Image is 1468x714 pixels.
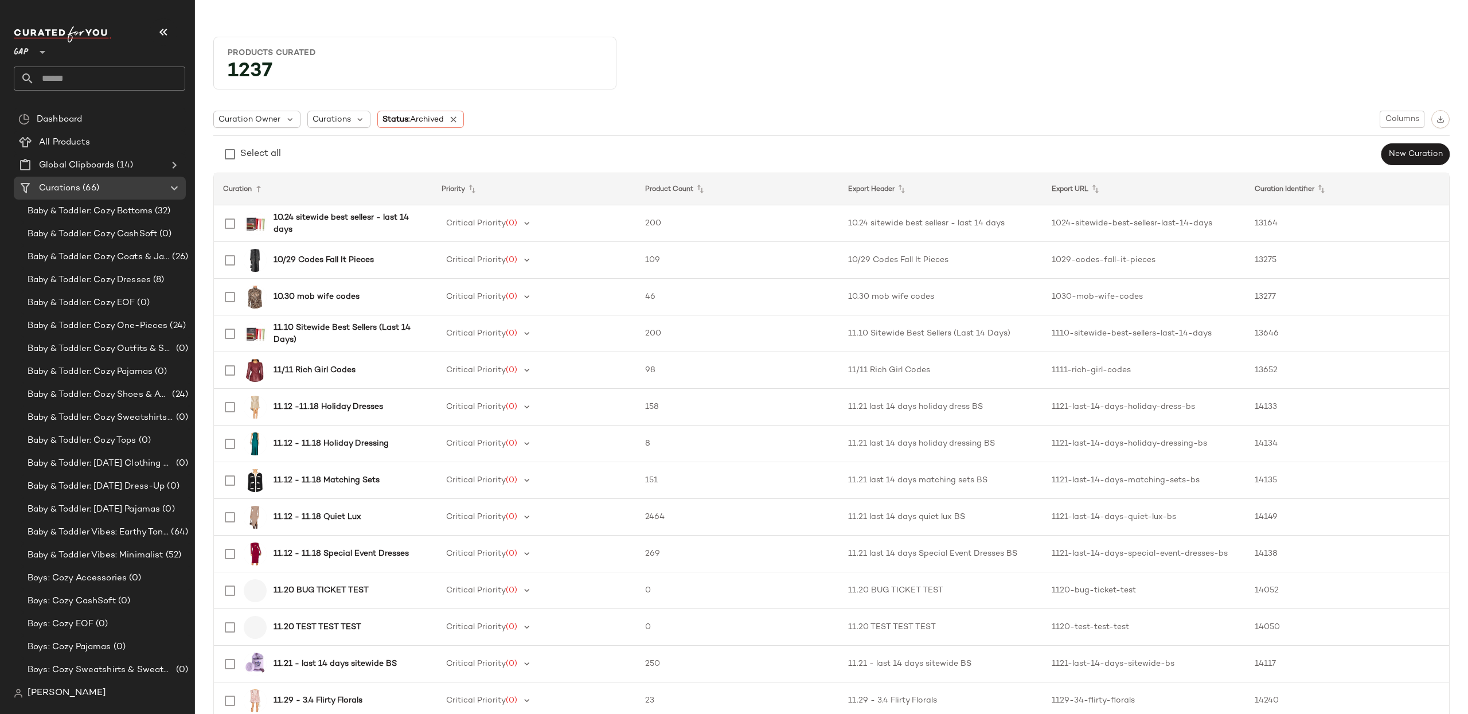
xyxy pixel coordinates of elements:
[636,572,840,609] td: 0
[157,228,171,241] span: (0)
[1246,279,1449,315] td: 13277
[506,292,517,301] span: (0)
[410,115,444,124] span: Archived
[274,438,389,450] b: 11.12 - 11.18 Holiday Dressing
[1246,205,1449,242] td: 13164
[446,403,506,411] span: Critical Priority
[636,315,840,352] td: 200
[1043,646,1246,682] td: 1121-last-14-days-sitewide-bs
[214,173,432,205] th: Curation
[446,586,506,595] span: Critical Priority
[28,595,116,608] span: Boys: Cozy CashSoft
[1043,572,1246,609] td: 1120-bug-ticket-test
[1388,150,1443,159] span: New Curation
[1246,462,1449,499] td: 14135
[274,364,356,376] b: 11/11 Rich Girl Codes
[1380,111,1424,128] button: Columns
[28,480,165,493] span: Baby & Toddler: [DATE] Dress-Up
[839,352,1043,389] td: 11/11 Rich Girl Codes
[174,457,188,470] span: (0)
[506,623,517,631] span: (0)
[446,660,506,668] span: Critical Priority
[274,254,374,266] b: 10/29 Codes Fall It Pieces
[506,256,517,264] span: (0)
[274,621,361,633] b: 11.20 TEST TEST TEST
[1246,536,1449,572] td: 14138
[274,658,397,670] b: 11.21 - last 14 days sitewide BS
[839,462,1043,499] td: 11.21 last 14 days matching sets BS
[218,63,611,84] div: 1237
[244,286,267,309] img: LOVF-WS3027_V1.jpg
[28,205,153,218] span: Baby & Toddler: Cozy Bottoms
[636,462,840,499] td: 151
[636,536,840,572] td: 269
[244,432,267,455] img: SMAD-WD242_V1.jpg
[446,513,506,521] span: Critical Priority
[1381,143,1450,165] button: New Curation
[28,618,93,631] span: Boys: Cozy EOF
[28,434,136,447] span: Baby & Toddler: Cozy Tops
[636,389,840,426] td: 158
[382,114,444,126] span: Status:
[274,212,419,236] b: 10.24 sitewide best sellesr - last 14 days
[39,136,90,149] span: All Products
[28,342,174,356] span: Baby & Toddler: Cozy Outfits & Sets
[446,219,506,228] span: Critical Priority
[14,26,111,42] img: cfy_white_logo.C9jOOHJF.svg
[1246,609,1449,646] td: 14050
[244,689,267,712] img: BARD-WD587_V1.jpg
[446,476,506,485] span: Critical Priority
[506,329,517,338] span: (0)
[167,319,186,333] span: (24)
[153,205,171,218] span: (32)
[506,403,517,411] span: (0)
[93,618,108,631] span: (0)
[506,476,517,485] span: (0)
[28,319,167,333] span: Baby & Toddler: Cozy One-Pieces
[170,251,188,264] span: (26)
[636,426,840,462] td: 8
[636,205,840,242] td: 200
[839,242,1043,279] td: 10/29 Codes Fall It Pieces
[636,646,840,682] td: 250
[28,664,174,677] span: Boys: Cozy Sweatshirts & Sweatpants
[28,686,106,700] span: [PERSON_NAME]
[506,660,517,668] span: (0)
[839,173,1043,205] th: Export Header
[1043,279,1246,315] td: 1030-mob-wife-codes
[446,623,506,631] span: Critical Priority
[14,689,23,698] img: svg%3e
[636,609,840,646] td: 0
[28,503,160,516] span: Baby & Toddler: [DATE] Pajamas
[244,653,267,676] img: LMME-WU5_V1.jpg
[174,411,188,424] span: (0)
[244,249,267,272] img: 4THR-WO3_V1.jpg
[274,584,369,596] b: 11.20 BUG TICKET TEST
[274,322,419,346] b: 11.10 Sitewide Best Sellers (Last 14 Days)
[1246,426,1449,462] td: 14134
[1043,352,1246,389] td: 1111-rich-girl-codes
[1043,242,1246,279] td: 1029-codes-fall-it-pieces
[244,506,267,529] img: ASTR-WD632_V1.jpg
[446,366,506,374] span: Critical Priority
[636,242,840,279] td: 109
[244,469,267,492] img: MALR-WK276_V1.jpg
[28,251,170,264] span: Baby & Toddler: Cozy Coats & Jackets
[1385,115,1419,124] span: Columns
[1436,115,1444,123] img: svg%3e
[153,365,167,379] span: (0)
[28,365,153,379] span: Baby & Toddler: Cozy Pajamas
[1246,646,1449,682] td: 14117
[636,173,840,205] th: Product Count
[163,549,182,562] span: (52)
[636,499,840,536] td: 2464
[28,411,174,424] span: Baby & Toddler: Cozy Sweatshirts & Sweatpants
[274,401,383,413] b: 11.12 -11.18 Holiday Dresses
[1246,352,1449,389] td: 13652
[1043,426,1246,462] td: 1121-last-14-days-holiday-dressing-bs
[839,609,1043,646] td: 11.20 TEST TEST TEST
[446,696,506,705] span: Critical Priority
[28,526,169,539] span: Baby & Toddler Vibes: Earthy Tones
[14,39,29,60] span: GAP
[28,457,174,470] span: Baby & Toddler: [DATE] Clothing & Accessories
